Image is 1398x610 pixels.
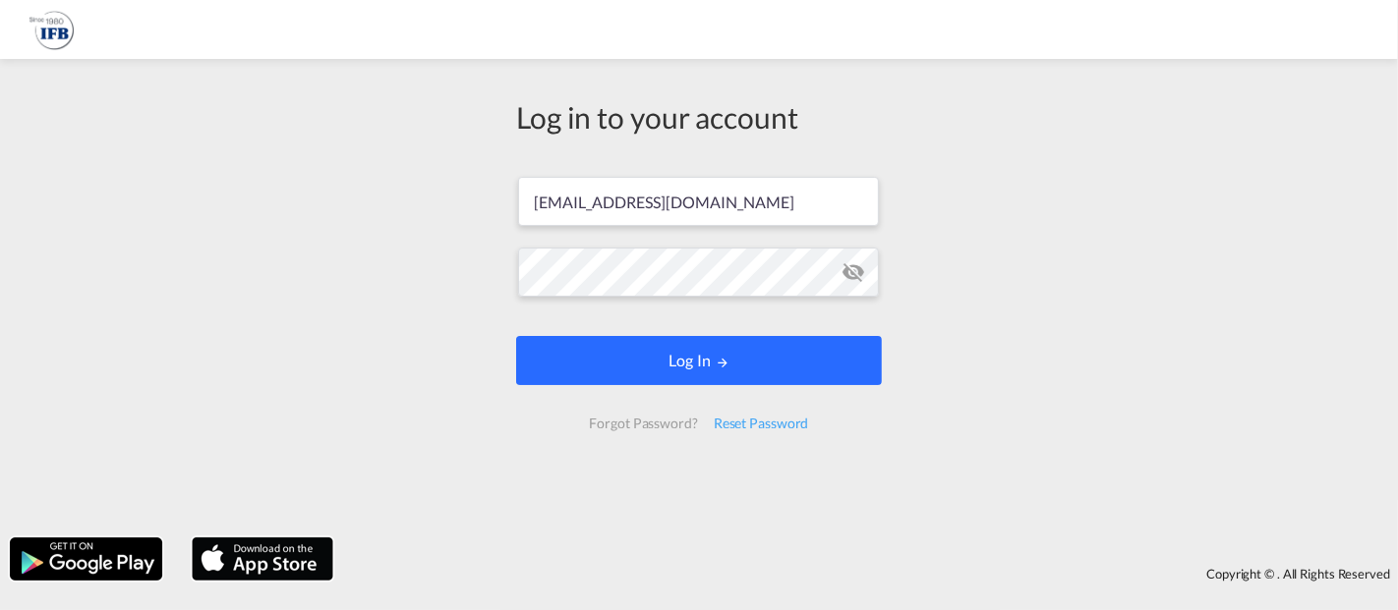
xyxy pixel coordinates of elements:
input: Enter email/phone number [518,177,879,226]
img: apple.png [190,535,335,582]
img: 2b726980256c11eeaa87296e05903fd5.png [29,8,74,52]
div: Reset Password [706,406,817,441]
div: Log in to your account [516,96,882,138]
div: Copyright © . All Rights Reserved [343,557,1398,590]
div: Forgot Password? [581,406,705,441]
button: LOGIN [516,336,882,385]
img: google.png [8,535,164,582]
md-icon: icon-eye-off [842,260,865,284]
